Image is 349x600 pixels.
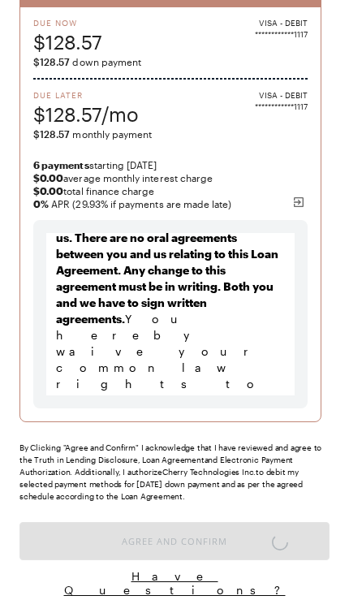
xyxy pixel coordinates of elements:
button: Agree and Confirm [19,522,330,560]
span: VISA - DEBIT [259,17,308,28]
span: Due Later [33,89,139,101]
span: Due Now [33,17,102,28]
span: total finance charge [33,184,308,197]
span: APR (29.93% if payments are made late) [33,197,308,210]
span: $128.57 [33,128,70,140]
span: $128.57/mo [33,101,139,127]
strong: $0.00 [33,185,63,196]
span: $128.57 [33,56,70,67]
span: VISA - DEBIT [259,89,308,101]
div: By Clicking "Agree and Confirm" I acknowledge that I have reviewed and agree to the Truth in Lend... [19,442,330,503]
span: down payment [33,55,308,68]
strong: This written Loan Agreement is the final agreement between you and us and may not be changed by p... [56,149,283,326]
strong: $0.00 [33,172,63,183]
b: 0 % [33,198,49,209]
span: average monthly interest charge [33,171,308,184]
button: Have Questions? [19,568,330,598]
strong: 6 payments [33,159,89,171]
span: starting [DATE] [33,158,308,171]
span: $128.57 [33,28,102,55]
span: monthly payment [33,127,308,140]
img: svg%3e [292,196,305,209]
